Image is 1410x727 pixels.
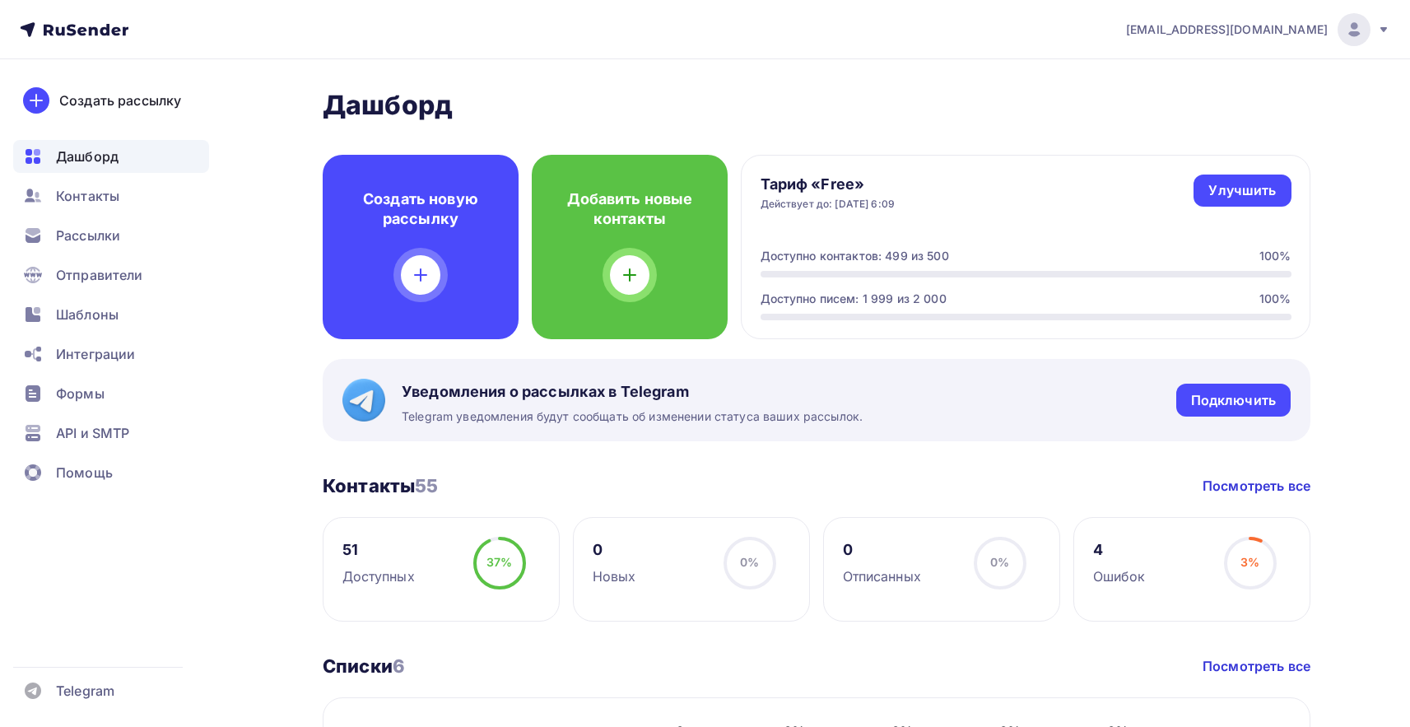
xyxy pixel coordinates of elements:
[990,555,1009,569] span: 0%
[56,423,129,443] span: API и SMTP
[1259,291,1291,307] div: 100%
[1203,476,1310,496] a: Посмотреть все
[342,566,415,586] div: Доступных
[56,147,119,166] span: Дашборд
[761,248,949,264] div: Доступно контактов: 499 из 500
[843,566,921,586] div: Отписанных
[593,566,636,586] div: Новых
[761,291,947,307] div: Доступно писем: 1 999 из 2 000
[415,475,438,496] span: 55
[1093,540,1146,560] div: 4
[56,265,143,285] span: Отправители
[761,175,896,194] h4: Тариф «Free»
[843,540,921,560] div: 0
[56,344,135,364] span: Интеграции
[342,540,415,560] div: 51
[323,655,405,678] h3: Списки
[1203,656,1310,676] a: Посмотреть все
[56,305,119,324] span: Шаблоны
[486,555,512,569] span: 37%
[402,408,863,425] span: Telegram уведомления будут сообщать об изменении статуса ваших рассылок.
[59,91,181,110] div: Создать рассылку
[13,377,209,410] a: Формы
[1259,248,1291,264] div: 100%
[1126,13,1390,46] a: [EMAIL_ADDRESS][DOMAIN_NAME]
[402,382,863,402] span: Уведомления о рассылках в Telegram
[323,474,438,497] h3: Контакты
[323,89,1310,122] h2: Дашборд
[393,655,405,677] span: 6
[1093,566,1146,586] div: Ошибок
[56,186,119,206] span: Контакты
[13,259,209,291] a: Отправители
[349,189,492,229] h4: Создать новую рассылку
[13,298,209,331] a: Шаблоны
[593,540,636,560] div: 0
[1126,21,1328,38] span: [EMAIL_ADDRESS][DOMAIN_NAME]
[761,198,896,211] div: Действует до: [DATE] 6:09
[558,189,701,229] h4: Добавить новые контакты
[1208,181,1276,200] div: Улучшить
[56,463,113,482] span: Помощь
[1240,555,1259,569] span: 3%
[1191,391,1276,410] div: Подключить
[13,219,209,252] a: Рассылки
[740,555,759,569] span: 0%
[56,384,105,403] span: Формы
[13,179,209,212] a: Контакты
[56,681,114,701] span: Telegram
[13,140,209,173] a: Дашборд
[56,226,120,245] span: Рассылки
